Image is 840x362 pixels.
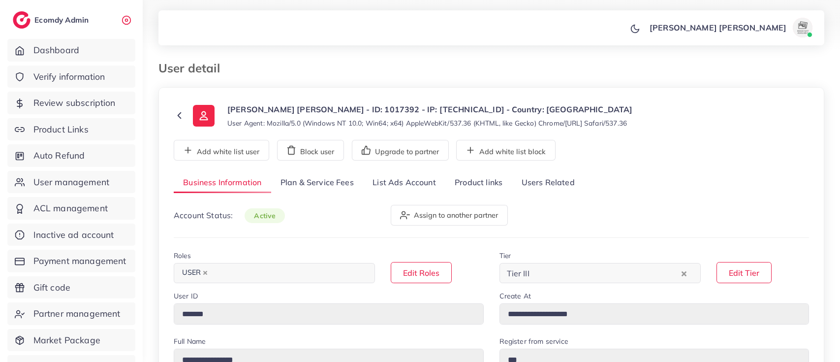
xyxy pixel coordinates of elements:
[33,334,100,347] span: Market Package
[499,336,568,346] label: Register from service
[174,172,271,194] a: Business Information
[7,144,135,167] a: Auto Refund
[7,329,135,352] a: Market Package
[33,149,85,162] span: Auto Refund
[33,202,108,215] span: ACL management
[227,103,633,115] p: [PERSON_NAME] [PERSON_NAME] - ID: 1017392 - IP: [TECHNICAL_ID] - Country: [GEOGRAPHIC_DATA]
[7,302,135,325] a: Partner management
[644,18,816,37] a: [PERSON_NAME] [PERSON_NAME]avatar
[174,251,191,261] label: Roles
[7,66,135,88] a: Verify information
[158,61,228,75] h3: User detail
[7,118,135,141] a: Product Links
[499,263,701,283] div: Search for option
[174,263,375,283] div: Search for option
[391,205,508,226] button: Assign to another partner
[13,11,91,29] a: logoEcomdy Admin
[363,172,445,194] a: List Ads Account
[34,15,91,25] h2: Ecomdy Admin
[7,250,135,272] a: Payment management
[7,224,135,246] a: Inactive ad account
[245,208,285,223] span: active
[174,209,285,222] p: Account Status:
[456,140,556,161] button: Add white list block
[682,267,686,279] button: Clear Selected
[352,140,449,161] button: Upgrade to partner
[33,255,126,267] span: Payment management
[505,266,531,281] span: Tier III
[7,39,135,62] a: Dashboard
[33,70,105,83] span: Verify information
[650,22,786,33] p: [PERSON_NAME] [PERSON_NAME]
[7,92,135,114] a: Review subscription
[499,251,511,261] label: Tier
[7,171,135,194] a: User management
[391,262,452,283] button: Edit Roles
[271,172,363,194] a: Plan & Service Fees
[193,105,215,127] img: ic-user-info.36bf1079.svg
[512,172,584,194] a: Users Related
[7,197,135,220] a: ACL management
[203,270,208,275] button: Deselect USER
[174,336,206,346] label: Full Name
[178,266,212,280] span: USER
[277,140,344,161] button: Block user
[793,18,812,37] img: avatar
[499,291,531,301] label: Create At
[716,262,772,283] button: Edit Tier
[33,97,116,109] span: Review subscription
[7,276,135,299] a: Gift code
[174,140,269,161] button: Add white list user
[33,176,109,189] span: User management
[33,44,79,57] span: Dashboard
[13,11,31,29] img: logo
[227,118,627,128] small: User Agent: Mozilla/5.0 (Windows NT 10.0; Win64; x64) AppleWebKit/537.36 (KHTML, like Gecko) Chro...
[33,281,70,294] span: Gift code
[33,123,89,136] span: Product Links
[33,307,121,320] span: Partner management
[445,172,512,194] a: Product links
[532,265,679,281] input: Search for option
[213,265,362,281] input: Search for option
[33,229,114,241] span: Inactive ad account
[174,291,198,301] label: User ID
